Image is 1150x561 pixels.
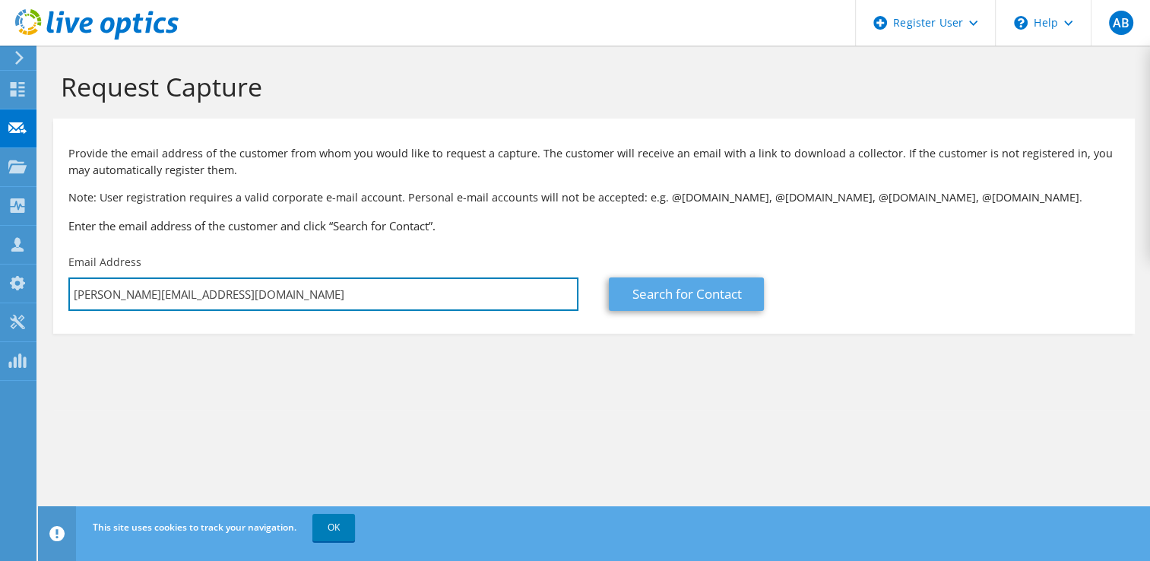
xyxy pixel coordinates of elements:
h3: Enter the email address of the customer and click “Search for Contact”. [68,217,1120,234]
a: OK [312,514,355,541]
p: Note: User registration requires a valid corporate e-mail account. Personal e-mail accounts will ... [68,189,1120,206]
svg: \n [1014,16,1028,30]
h1: Request Capture [61,71,1120,103]
label: Email Address [68,255,141,270]
p: Provide the email address of the customer from whom you would like to request a capture. The cust... [68,145,1120,179]
span: AB [1109,11,1133,35]
a: Search for Contact [609,277,764,311]
span: This site uses cookies to track your navigation. [93,521,296,534]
